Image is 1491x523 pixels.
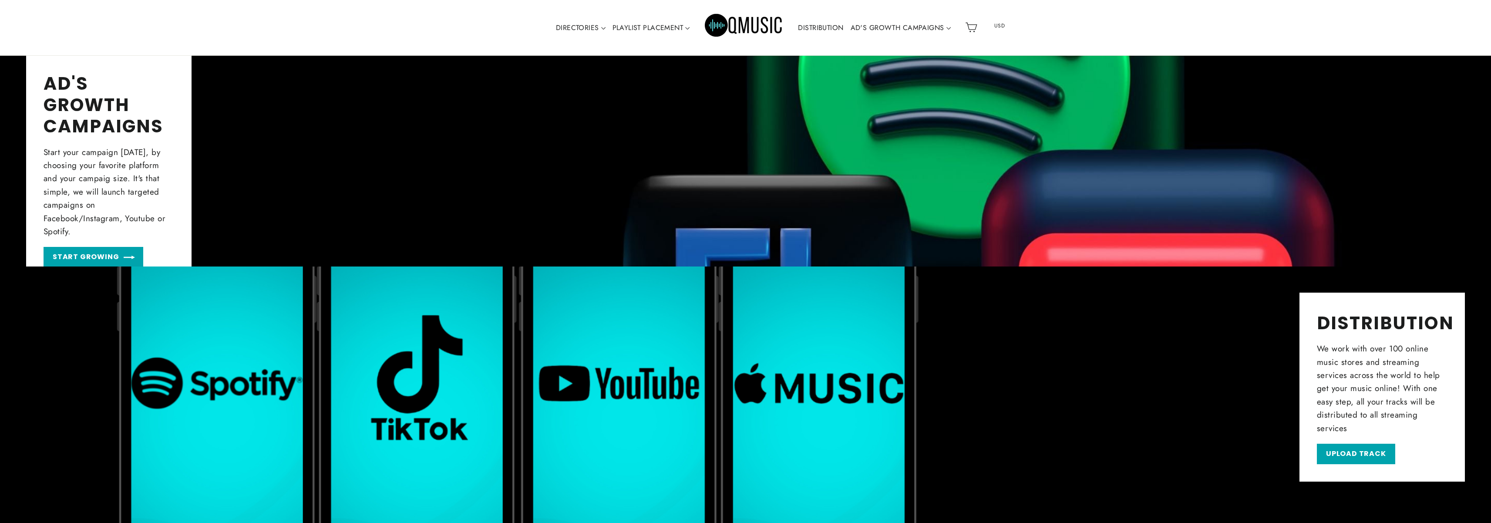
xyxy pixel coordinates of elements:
[705,8,783,47] img: Q Music Promotions
[1317,342,1447,435] p: We work with over 100 online music stores and streaming services across the world to help get you...
[44,73,174,137] h2: AD'S GROWTH CAMPAIGNS
[983,19,1016,32] span: USD
[1317,444,1395,464] a: UPLOAD TRACK
[847,18,954,38] a: AD'S GROWTH CAMPAIGNS
[552,18,609,38] a: DIRECTORIES
[794,18,847,38] a: DISTRIBUTION
[609,18,693,38] a: PLAYLIST PLACEMENT
[526,2,962,53] div: Primary
[44,146,174,239] p: Start your campaign [DATE], by choosing your favorite platform and your campaig size. It's that s...
[1317,312,1447,334] h2: DISTRIBUTION
[44,247,143,267] a: START GROWING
